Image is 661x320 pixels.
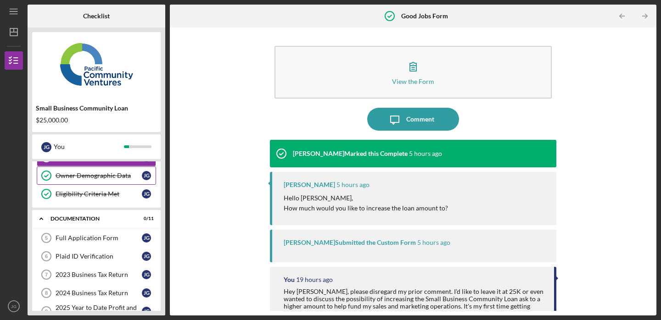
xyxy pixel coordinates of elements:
[56,271,142,278] div: 2023 Business Tax Return
[41,142,51,152] div: J G
[142,189,151,199] div: J G
[5,297,23,315] button: JG
[392,78,434,85] div: View the Form
[32,37,161,92] img: Product logo
[401,12,448,20] b: Good Jobs Form
[56,234,142,242] div: Full Application Form
[142,270,151,279] div: J G
[45,272,48,277] tspan: 7
[406,108,434,131] div: Comment
[54,139,124,154] div: You
[45,235,48,241] tspan: 5
[284,193,448,203] p: Hello [PERSON_NAME],
[409,150,442,157] time: 2025-10-14 17:16
[284,181,335,188] div: [PERSON_NAME]
[45,309,48,314] tspan: 9
[284,203,448,213] p: How much would you like to increase the loan amount to?
[36,116,157,124] div: $25,000.00
[45,290,48,296] tspan: 8
[37,284,156,302] a: 82024 Business Tax ReturnJG
[37,185,156,203] a: Eligibility Criteria MetJG
[45,254,48,259] tspan: 6
[284,276,295,283] div: You
[11,304,17,309] text: JG
[142,233,151,243] div: J G
[142,252,151,261] div: J G
[37,166,156,185] a: Owner Demographic DataJG
[36,105,157,112] div: Small Business Community Loan
[137,216,154,221] div: 0 / 11
[56,289,142,297] div: 2024 Business Tax Return
[56,304,142,319] div: 2025 Year to Date Profit and Loss Statement
[142,171,151,180] div: J G
[56,253,142,260] div: Plaid ID Verification
[56,190,142,198] div: Eligibility Criteria Met
[417,239,450,246] time: 2025-10-14 17:15
[37,229,156,247] a: 5Full Application FormJG
[142,288,151,298] div: J G
[50,216,131,221] div: Documentation
[367,108,459,131] button: Comment
[83,12,110,20] b: Checklist
[336,181,370,188] time: 2025-10-14 17:16
[56,172,142,179] div: Owner Demographic Data
[293,150,408,157] div: [PERSON_NAME] Marked this Complete
[37,247,156,265] a: 6Plaid ID VerificationJG
[274,46,552,99] button: View the Form
[296,276,333,283] time: 2025-10-14 03:19
[284,239,416,246] div: [PERSON_NAME] Submitted the Custom Form
[37,265,156,284] a: 72023 Business Tax ReturnJG
[142,307,151,316] div: J G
